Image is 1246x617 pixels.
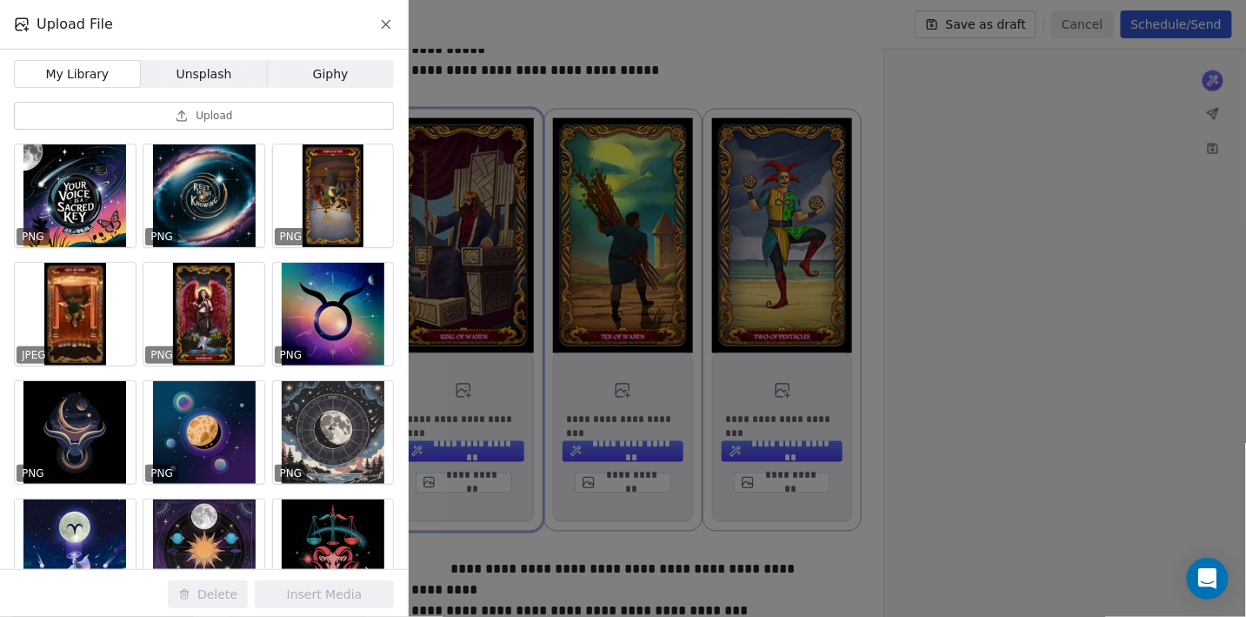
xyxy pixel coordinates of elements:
[1187,558,1229,600] div: Open Intercom Messenger
[37,14,113,35] span: Upload File
[280,348,303,362] p: PNG
[22,348,46,362] p: JPEG
[22,230,44,244] p: PNG
[150,230,173,244] p: PNG
[280,230,303,244] p: PNG
[150,466,173,480] p: PNG
[196,109,232,123] span: Upload
[280,466,303,480] p: PNG
[14,102,394,130] button: Upload
[255,580,394,608] button: Insert Media
[313,65,349,84] span: Giphy
[150,348,173,362] p: PNG
[168,580,248,608] button: Delete
[22,466,44,480] p: PNG
[177,65,232,84] span: Unsplash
